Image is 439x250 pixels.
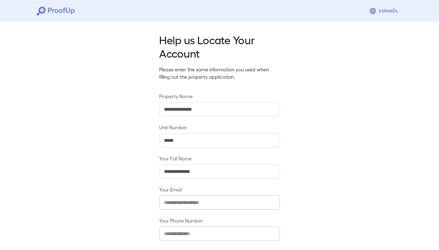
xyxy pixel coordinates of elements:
[159,155,280,162] label: Your Full Name
[159,186,280,193] label: Your Email
[159,124,280,131] label: Unit Number
[367,5,402,17] button: Espanõl
[159,217,280,224] label: Your Phone Number
[159,66,280,80] p: Please enter the same information you used when filling out the property application.
[159,93,280,100] label: Property Name
[159,33,280,60] h2: Help us Locate Your Account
